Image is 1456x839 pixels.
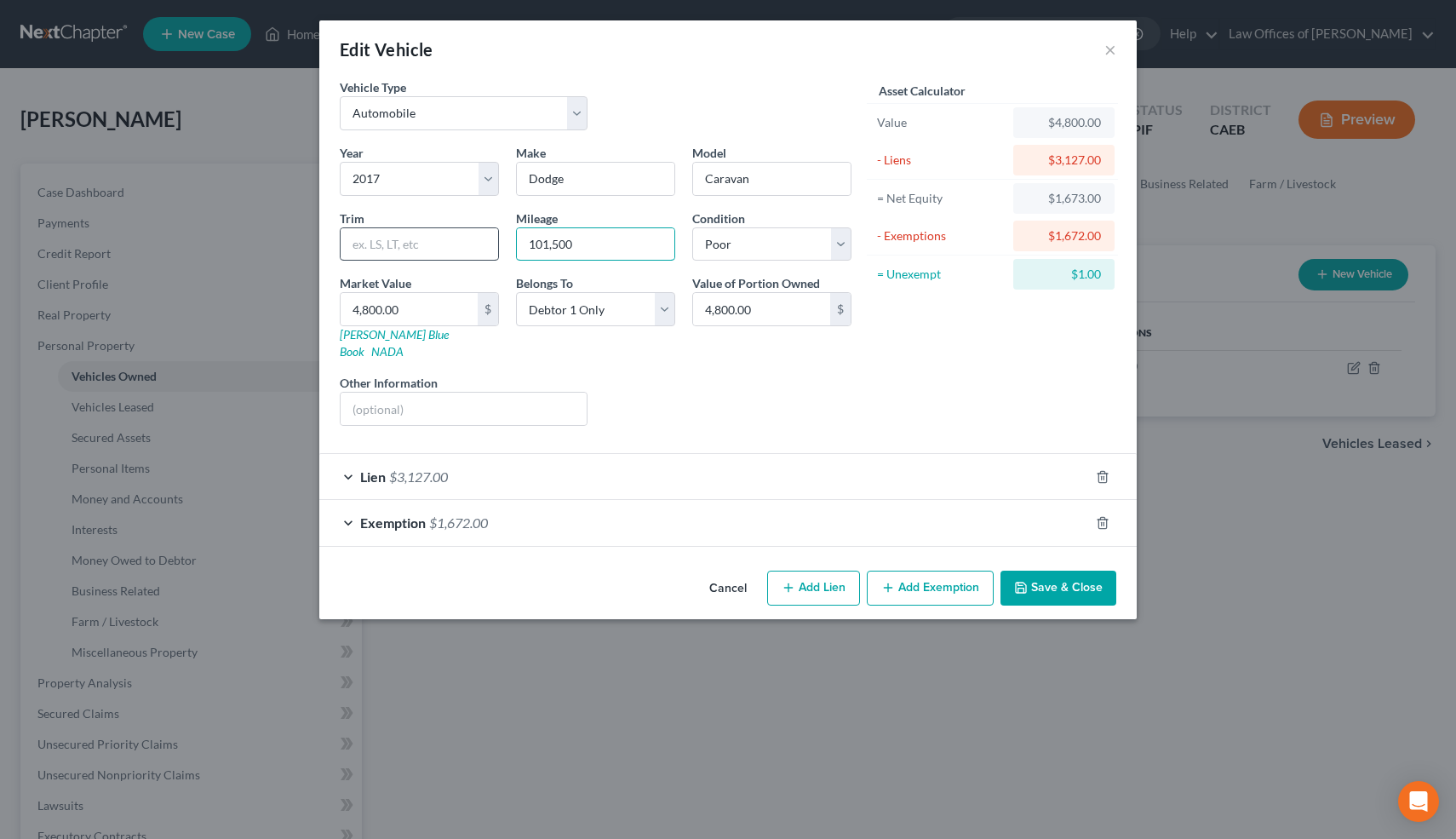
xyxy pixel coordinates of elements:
span: $3,127.00 [389,468,448,485]
label: Other Information [340,374,438,392]
div: $1.00 [1027,266,1101,283]
div: $1,672.00 [1027,227,1101,244]
label: Mileage [516,210,558,227]
div: $ [478,293,498,325]
div: $1,673.00 [1027,190,1101,207]
button: Add Exemption [867,571,994,606]
div: - Exemptions [877,227,1006,244]
span: Exemption [360,514,426,531]
input: 0.00 [693,293,830,325]
input: ex. Nissan [517,163,674,195]
div: = Net Equity [877,190,1006,207]
input: ex. LS, LT, etc [341,228,498,261]
span: $1,672.00 [429,514,488,531]
input: 0.00 [341,293,478,325]
button: Add Lien [767,571,860,606]
input: -- [517,228,674,261]
div: $4,800.00 [1027,114,1101,131]
input: (optional) [341,393,587,425]
button: Cancel [696,572,760,606]
label: Asset Calculator [879,82,966,100]
button: × [1104,39,1116,60]
button: Save & Close [1000,571,1116,606]
label: Trim [340,210,364,227]
div: Edit Vehicle [340,37,433,61]
div: Value [877,114,1006,131]
label: Value of Portion Owned [692,274,820,292]
label: Model [692,144,726,162]
div: $ [830,293,851,325]
div: - Liens [877,152,1006,169]
label: Vehicle Type [340,78,406,96]
div: = Unexempt [877,266,1006,283]
div: Open Intercom Messenger [1398,781,1439,822]
span: Belongs To [516,276,573,290]
a: NADA [371,344,404,359]
span: Make [516,146,546,160]
span: Lien [360,468,386,485]
label: Condition [692,210,745,227]
div: $3,127.00 [1027,152,1101,169]
a: [PERSON_NAME] Blue Book [340,327,449,359]
label: Market Value [340,274,411,292]
input: ex. Altima [693,163,851,195]
label: Year [340,144,364,162]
